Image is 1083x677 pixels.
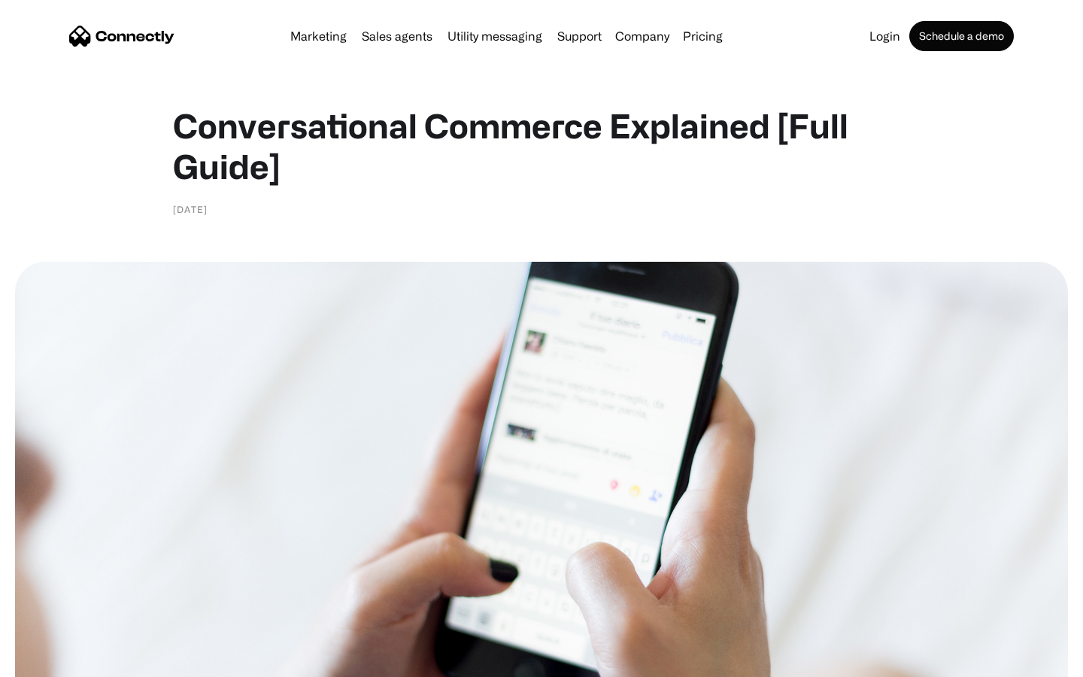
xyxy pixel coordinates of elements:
a: Utility messaging [441,30,548,42]
div: Company [615,26,669,47]
div: [DATE] [173,202,208,217]
a: Sales agents [356,30,438,42]
a: Support [551,30,608,42]
a: Pricing [677,30,729,42]
a: Marketing [284,30,353,42]
ul: Language list [30,651,90,672]
aside: Language selected: English [15,651,90,672]
h1: Conversational Commerce Explained [Full Guide] [173,105,910,187]
a: Schedule a demo [909,21,1014,51]
a: Login [863,30,906,42]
